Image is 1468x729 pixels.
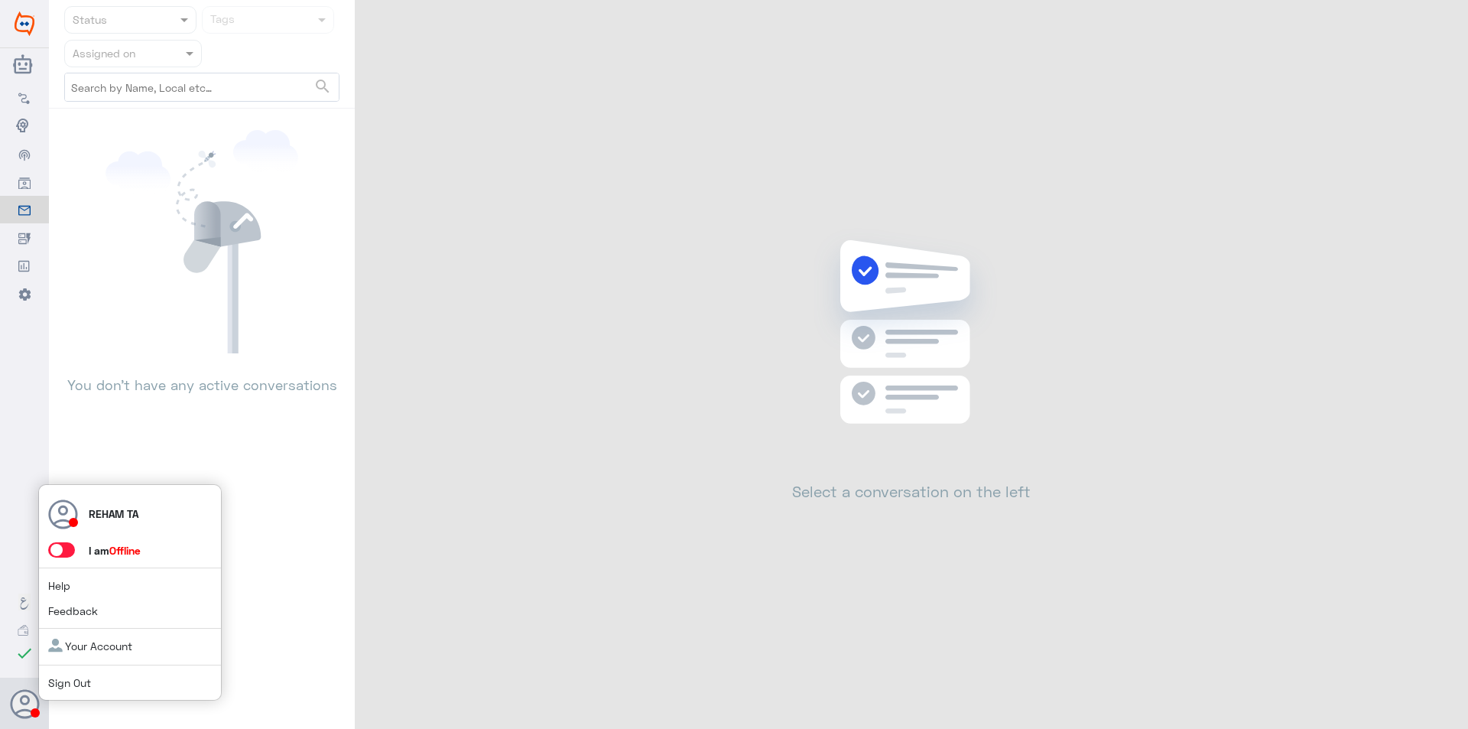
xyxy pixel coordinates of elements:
[48,579,70,592] a: Help
[48,604,98,617] a: Feedback
[792,482,1031,500] h2: Select a conversation on the left
[65,73,339,101] input: Search by Name, Local etc…
[10,689,39,718] button: Avatar
[313,77,332,96] span: search
[313,74,332,99] button: search
[64,353,339,395] p: You don’t have any active conversations
[89,544,141,557] span: I am
[48,676,91,689] a: Sign Out
[48,640,132,653] a: Your Account
[15,644,34,662] i: check
[109,544,141,557] span: Offline
[89,506,138,522] p: REHAM TA
[15,11,34,36] img: Widebot Logo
